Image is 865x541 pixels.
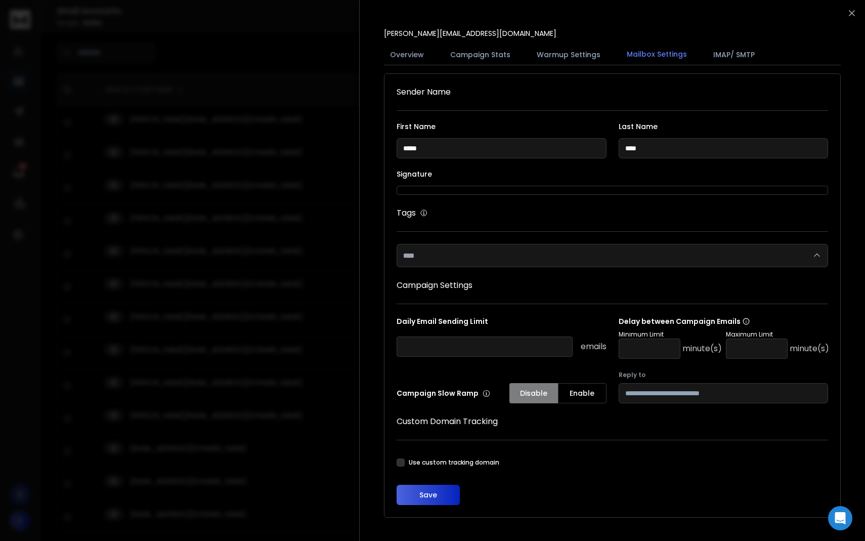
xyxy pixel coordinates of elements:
p: Daily Email Sending Limit [397,316,607,330]
h1: Sender Name [397,86,828,98]
label: First Name [397,123,607,130]
div: Open Intercom Messenger [828,506,852,530]
label: Last Name [619,123,829,130]
p: Minimum Limit [619,330,722,339]
label: Signature [397,171,828,178]
p: minute(s) [682,343,722,355]
p: emails [581,341,607,353]
button: Enable [558,383,607,403]
button: Mailbox Settings [621,43,693,66]
button: IMAP/ SMTP [707,44,761,66]
p: Maximum Limit [726,330,829,339]
button: Campaign Stats [444,44,516,66]
p: minute(s) [790,343,829,355]
p: Campaign Slow Ramp [397,388,490,398]
h1: Campaign Settings [397,279,828,292]
button: Warmup Settings [531,44,607,66]
button: Overview [384,44,430,66]
p: [PERSON_NAME][EMAIL_ADDRESS][DOMAIN_NAME] [384,28,556,38]
h1: Custom Domain Tracking [397,415,828,428]
button: Save [397,485,460,505]
label: Use custom tracking domain [409,459,499,467]
h1: Tags [397,207,416,219]
button: Disable [509,383,558,403]
p: Delay between Campaign Emails [619,316,829,326]
label: Reply to [619,371,829,379]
